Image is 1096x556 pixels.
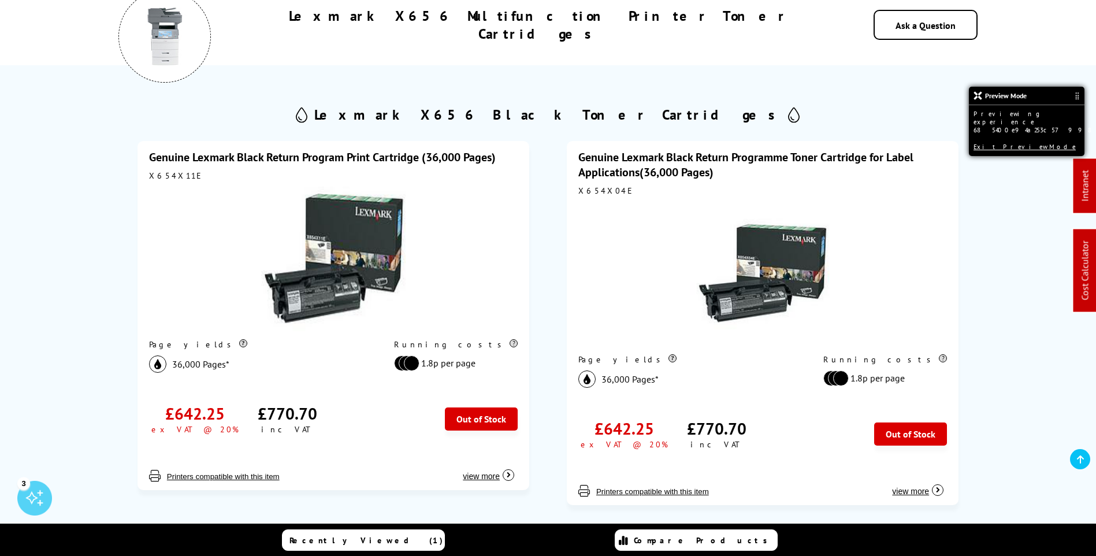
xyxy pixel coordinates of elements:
[282,529,445,551] a: Recently Viewed (1)
[974,143,1076,151] a: Exit Preview Mode
[459,459,518,481] button: view more
[172,358,229,370] span: 36,000 Pages*
[246,7,830,43] h1: Lexmark X656 Multifunction Printer Toner Cartridges
[892,487,929,496] span: view more
[634,535,774,546] span: Compare Products
[1079,170,1091,202] a: Intranet
[261,187,406,331] img: Lexmark Black Return Program Print Cartridge (36,000 Pages)
[969,87,1084,105] div: Preview Mode
[823,354,947,365] div: Running costs
[314,106,782,124] h2: Lexmark X656 Black Toner Cartridges
[601,373,659,385] span: 36,000 Pages*
[394,339,518,350] div: Running costs
[581,439,668,450] div: ex VAT @ 20%
[289,535,443,546] span: Recently Viewed (1)
[593,487,712,496] button: Printers compatible with this item
[165,403,225,424] div: £642.25
[974,110,1080,134] div: Previewing experience 685400e94a253c579980719d
[578,370,596,388] img: black_icon.svg
[578,150,913,180] a: Genuine Lexmark Black Return Programme Toner Cartridge for Label Applications(36,000 Pages)
[258,403,317,424] div: £770.70
[687,418,746,439] div: £770.70
[261,424,314,435] div: inc VAT
[690,439,743,450] div: inc VAT
[445,407,518,431] div: Out of Stock
[1079,241,1091,301] a: Cost Calculator
[578,354,800,365] div: Page yields
[164,472,283,481] button: Printers compatible with this item
[1075,91,1080,100] span: ⣿
[151,424,239,435] div: ex VAT @ 20%
[149,339,370,350] div: Page yields
[149,355,166,373] img: black_icon.svg
[136,8,194,65] img: Lexmark X656 Multifunction Printer Toner Cartridges
[149,170,518,181] div: X654X11E
[896,20,956,31] a: Ask a Question
[874,422,947,446] div: Out of Stock
[17,477,30,490] div: 3
[595,418,654,439] div: £642.25
[889,475,947,496] button: view more
[149,150,496,165] a: Genuine Lexmark Black Return Program Print Cartridge (36,000 Pages)
[615,529,778,551] a: Compare Products
[974,91,982,100] img: logox.svg
[463,472,500,481] span: view more
[823,370,941,386] li: 1.8p per page
[690,202,835,346] img: Lexmark Black Return Programme Toner Cartridge for Label Applications(36,000 Pages)
[394,355,512,371] li: 1.8p per page
[578,186,947,196] div: X654X04E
